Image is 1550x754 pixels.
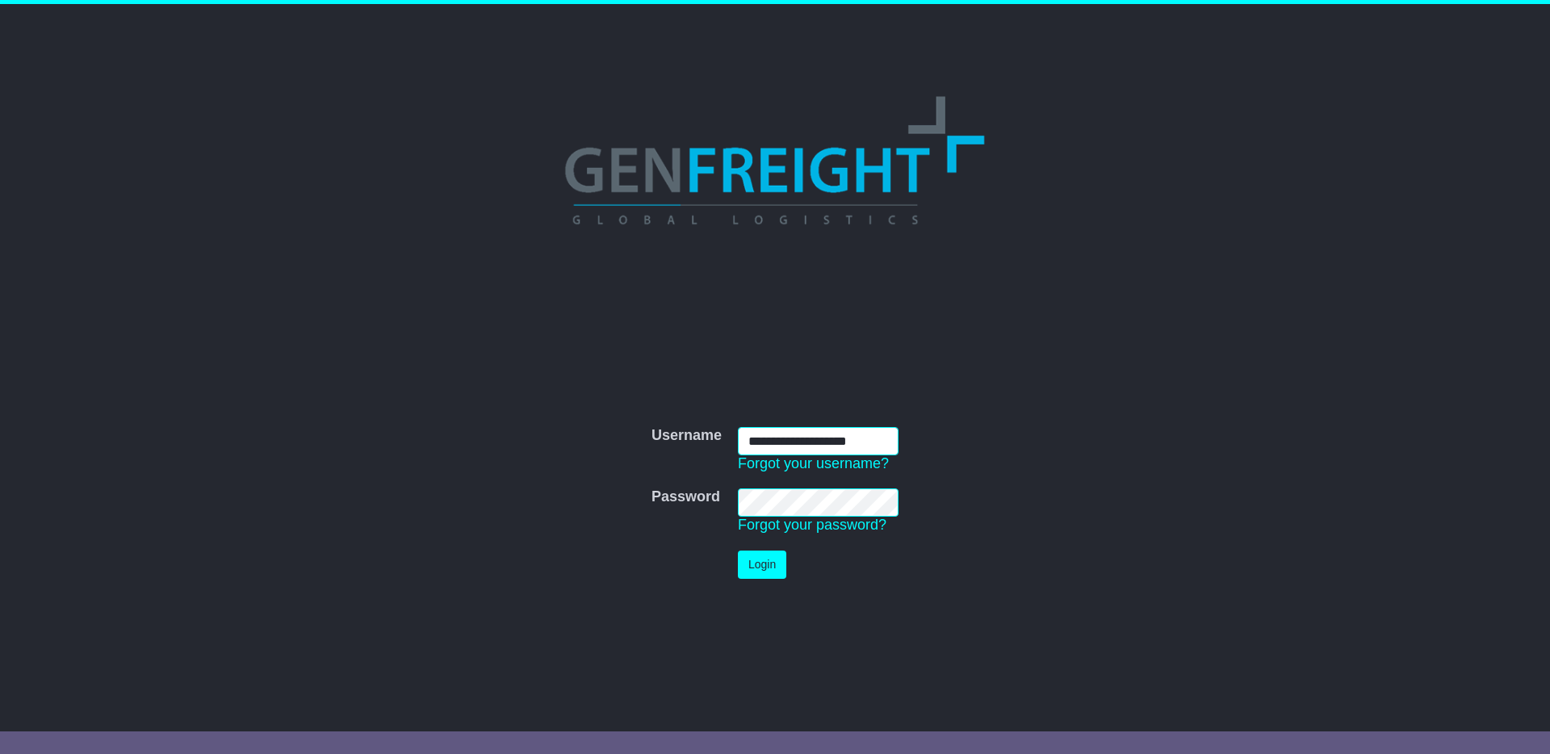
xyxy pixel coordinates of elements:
[651,427,722,445] label: Username
[651,488,720,506] label: Password
[738,455,889,471] a: Forgot your username?
[738,551,786,579] button: Login
[738,517,886,533] a: Forgot your password?
[561,91,988,228] img: GenFreight Global Logistics Pty Ltd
